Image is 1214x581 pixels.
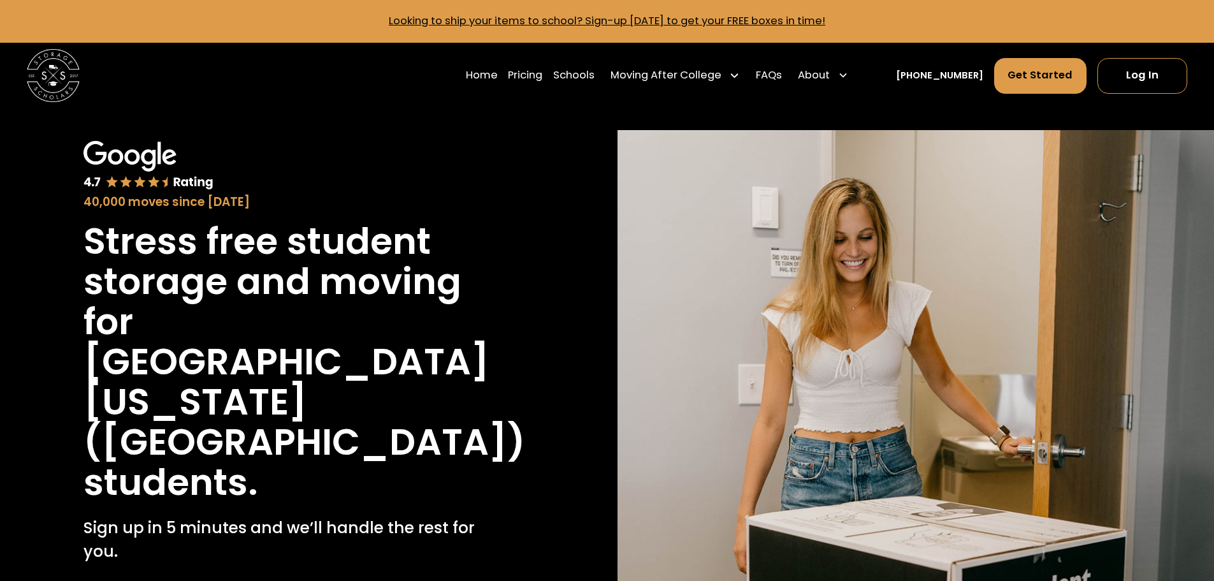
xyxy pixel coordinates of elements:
[798,68,830,84] div: About
[1097,58,1187,94] a: Log In
[83,462,258,503] h1: students.
[83,141,213,191] img: Google 4.7 star rating
[83,193,513,211] div: 40,000 moves since [DATE]
[27,49,80,102] img: Storage Scholars main logo
[605,57,746,94] div: Moving After College
[508,57,542,94] a: Pricing
[793,57,854,94] div: About
[83,516,513,564] p: Sign up in 5 minutes and we’ll handle the rest for you.
[896,69,983,83] a: [PHONE_NUMBER]
[466,57,498,94] a: Home
[553,57,595,94] a: Schools
[611,68,721,84] div: Moving After College
[756,57,782,94] a: FAQs
[83,342,525,462] h1: [GEOGRAPHIC_DATA][US_STATE] ([GEOGRAPHIC_DATA])
[994,58,1087,94] a: Get Started
[83,221,513,342] h1: Stress free student storage and moving for
[389,13,825,28] a: Looking to ship your items to school? Sign-up [DATE] to get your FREE boxes in time!
[27,49,80,102] a: home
